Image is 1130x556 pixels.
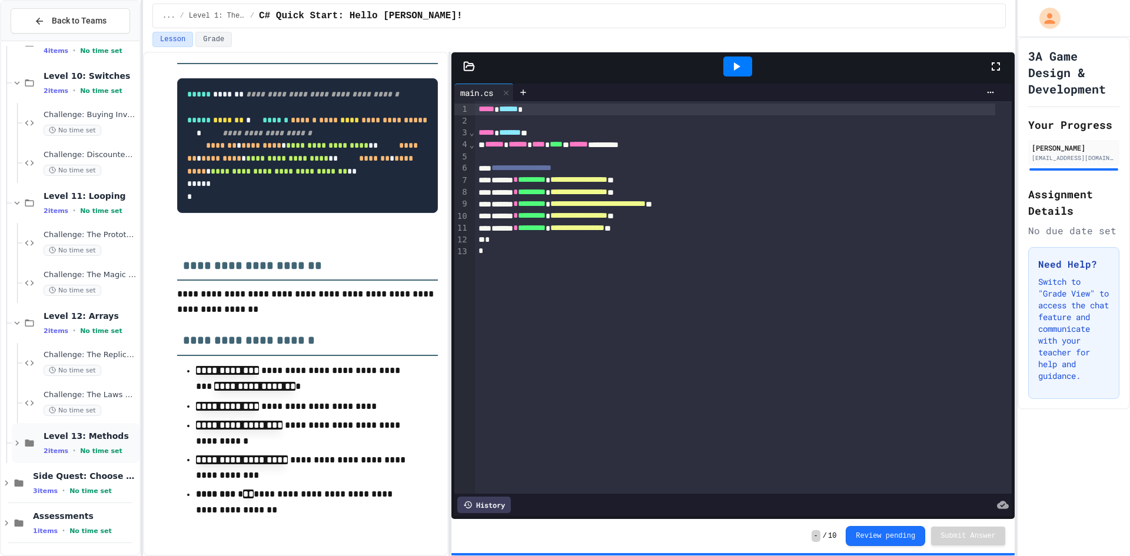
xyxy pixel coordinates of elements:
[454,139,469,151] div: 4
[33,487,58,495] span: 3 items
[73,86,75,95] span: •
[846,526,925,546] button: Review pending
[940,531,996,541] span: Submit Answer
[44,270,137,280] span: Challenge: The Magic [PERSON_NAME]
[44,165,101,176] span: No time set
[195,32,232,47] button: Grade
[44,285,101,296] span: No time set
[454,115,469,127] div: 2
[44,230,137,240] span: Challenge: The Prototype
[454,127,469,139] div: 3
[1038,276,1109,382] p: Switch to "Grade View" to access the chat feature and communicate with your teacher for help and ...
[80,327,122,335] span: No time set
[33,527,58,535] span: 1 items
[469,128,475,137] span: Fold line
[454,84,514,101] div: main.cs
[44,431,137,441] span: Level 13: Methods
[180,11,184,21] span: /
[44,150,137,160] span: Challenge: Discounted Inventory
[823,531,827,541] span: /
[73,326,75,335] span: •
[152,32,193,47] button: Lesson
[44,47,68,55] span: 4 items
[33,511,137,521] span: Assessments
[44,390,137,400] span: Challenge: The Laws of Freach
[1028,186,1119,219] h2: Assignment Details
[189,11,245,21] span: Level 1: The C# Language
[80,207,122,215] span: No time set
[162,11,175,21] span: ...
[33,471,137,481] span: Side Quest: Choose Your Own Adventure
[44,71,137,81] span: Level 10: Switches
[62,526,65,535] span: •
[250,11,254,21] span: /
[1028,116,1119,133] h2: Your Progress
[1032,154,1116,162] div: [EMAIL_ADDRESS][DOMAIN_NAME]
[1032,142,1116,153] div: [PERSON_NAME]
[44,447,68,455] span: 2 items
[454,198,469,210] div: 9
[454,211,469,222] div: 10
[828,531,836,541] span: 10
[454,222,469,234] div: 11
[52,15,107,27] span: Back to Teams
[931,527,1005,545] button: Submit Answer
[454,104,469,115] div: 1
[454,86,499,99] div: main.cs
[69,487,112,495] span: No time set
[80,447,122,455] span: No time set
[457,497,511,513] div: History
[44,245,101,256] span: No time set
[454,175,469,187] div: 7
[812,530,820,542] span: -
[73,46,75,55] span: •
[73,446,75,455] span: •
[1027,5,1063,32] div: My Account
[44,125,101,136] span: No time set
[454,246,469,258] div: 13
[454,234,469,246] div: 12
[44,365,101,376] span: No time set
[44,87,68,95] span: 2 items
[44,110,137,120] span: Challenge: Buying Inventory
[69,527,112,535] span: No time set
[44,191,137,201] span: Level 11: Looping
[44,327,68,335] span: 2 items
[44,207,68,215] span: 2 items
[454,151,469,163] div: 5
[62,486,65,495] span: •
[454,162,469,174] div: 6
[73,206,75,215] span: •
[80,87,122,95] span: No time set
[259,9,463,23] span: C# Quick Start: Hello JuiceMind!
[1028,224,1119,238] div: No due date set
[469,140,475,149] span: Fold line
[1038,257,1109,271] h3: Need Help?
[44,405,101,416] span: No time set
[44,311,137,321] span: Level 12: Arrays
[80,47,122,55] span: No time set
[44,350,137,360] span: Challenge: The Replicator of D'To
[1028,48,1119,97] h1: 3A Game Design & Development
[11,8,130,34] button: Back to Teams
[454,187,469,198] div: 8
